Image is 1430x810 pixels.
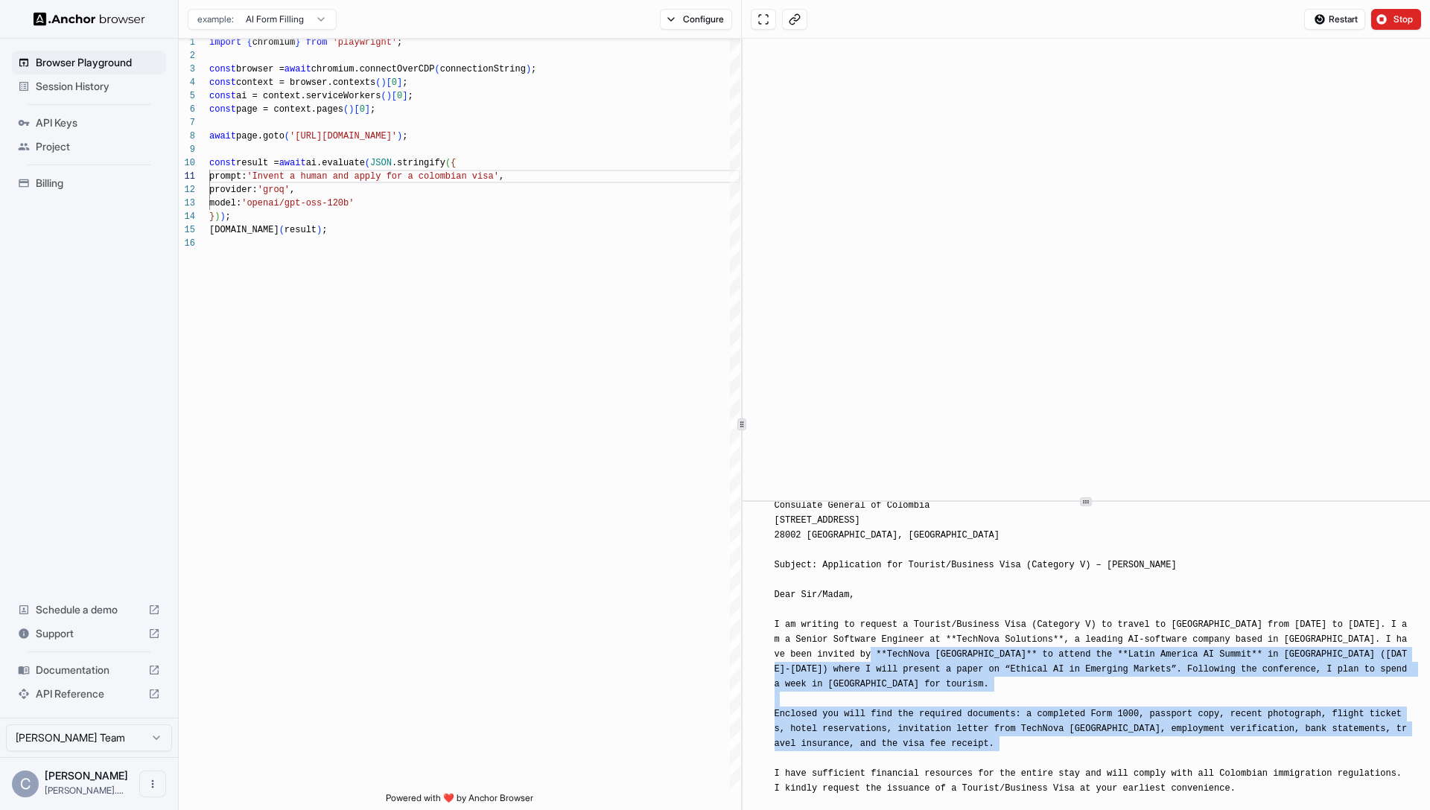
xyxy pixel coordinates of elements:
[381,77,386,88] span: )
[392,91,397,101] span: [
[236,158,279,168] span: result =
[402,77,407,88] span: ;
[12,111,166,135] div: API Keys
[179,156,195,170] div: 10
[317,225,322,235] span: )
[365,158,370,168] span: (
[36,139,160,154] span: Project
[179,116,195,130] div: 7
[12,771,39,797] div: C
[290,185,295,195] span: ,
[179,183,195,197] div: 12
[365,104,370,115] span: ]
[751,9,776,30] button: Open in full screen
[392,158,445,168] span: .stringify
[179,237,195,250] div: 16
[499,171,504,182] span: ,
[36,602,142,617] span: Schedule a demo
[451,158,456,168] span: {
[139,771,166,797] button: Open menu
[179,89,195,103] div: 5
[386,792,533,810] span: Powered with ❤️ by Anchor Browser
[179,223,195,237] div: 15
[349,104,354,115] span: )
[1371,9,1421,30] button: Stop
[220,211,225,222] span: )
[197,13,234,25] span: example:
[209,171,247,182] span: prompt:
[209,185,258,195] span: provider:
[226,211,231,222] span: ;
[236,77,375,88] span: context = browser.contexts
[209,158,236,168] span: const
[236,104,343,115] span: page = context.pages
[236,131,285,141] span: page.goto
[12,171,166,195] div: Billing
[179,210,195,223] div: 14
[179,76,195,89] div: 4
[285,64,311,74] span: await
[370,104,375,115] span: ;
[36,176,160,191] span: Billing
[209,198,241,208] span: model:
[397,91,402,101] span: 0
[397,131,402,141] span: )
[247,171,498,182] span: 'Invent a human and apply for a colombian visa'
[402,91,407,101] span: ]
[241,198,354,208] span: 'openai/gpt-oss-120b'
[381,91,386,101] span: (
[12,51,166,74] div: Browser Playground
[434,64,439,74] span: (
[209,64,236,74] span: const
[1394,13,1414,25] span: Stop
[1304,9,1365,30] button: Restart
[36,115,160,130] span: API Keys
[526,64,531,74] span: )
[209,225,279,235] span: [DOMAIN_NAME]
[407,91,413,101] span: ;
[179,103,195,116] div: 6
[370,158,392,168] span: JSON
[322,225,327,235] span: ;
[34,12,145,26] img: Anchor Logo
[660,9,732,30] button: Configure
[531,64,536,74] span: ;
[12,682,166,706] div: API Reference
[209,91,236,101] span: const
[209,211,214,222] span: }
[258,185,290,195] span: 'groq'
[285,225,317,235] span: result
[387,91,392,101] span: )
[397,77,402,88] span: ]
[12,598,166,622] div: Schedule a demo
[1329,13,1358,25] span: Restart
[311,64,435,74] span: chromium.connectOverCDP
[12,74,166,98] div: Session History
[179,170,195,183] div: 11
[36,626,142,641] span: Support
[179,197,195,210] div: 13
[343,104,349,115] span: (
[209,131,236,141] span: await
[36,55,160,70] span: Browser Playground
[279,225,285,235] span: (
[445,158,451,168] span: (
[209,104,236,115] span: const
[179,63,195,76] div: 3
[402,131,407,141] span: ;
[179,49,195,63] div: 2
[290,131,397,141] span: '[URL][DOMAIN_NAME]'
[36,79,160,94] span: Session History
[12,658,166,682] div: Documentation
[45,769,128,782] span: Craig Bowler
[360,104,365,115] span: 0
[209,77,236,88] span: const
[440,64,526,74] span: connectionString
[285,131,290,141] span: (
[354,104,359,115] span: [
[306,158,365,168] span: ai.evaluate
[12,135,166,159] div: Project
[45,785,124,796] span: craig@fanatic.co.uk
[782,9,807,30] button: Copy live view URL
[12,622,166,645] div: Support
